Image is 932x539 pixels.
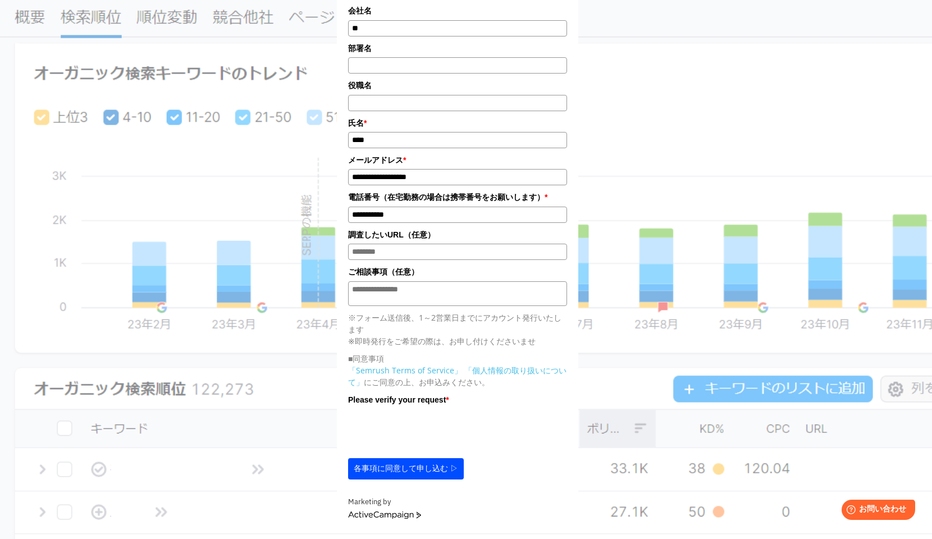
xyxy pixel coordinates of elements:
[348,229,567,241] label: 調査したいURL（任意）
[348,496,567,508] div: Marketing by
[348,409,519,453] iframe: reCAPTCHA
[348,365,566,387] a: 「個人情報の取り扱いについて」
[348,458,464,479] button: 各事項に同意して申し込む ▷
[348,364,567,388] p: にご同意の上、お申込みください。
[348,79,567,92] label: 役職名
[832,495,920,527] iframe: Help widget launcher
[348,394,567,406] label: Please verify your request
[348,266,567,278] label: ご相談事項（任意）
[348,191,567,203] label: 電話番号（在宅勤務の場合は携帯番号をお願いします）
[348,154,567,166] label: メールアドレス
[348,4,567,17] label: 会社名
[348,353,567,364] p: ■同意事項
[348,312,567,347] p: ※フォーム送信後、1～2営業日までにアカウント発行いたします ※即時発行をご希望の際は、お申し付けくださいませ
[348,365,462,376] a: 「Semrush Terms of Service」
[348,117,567,129] label: 氏名
[348,42,567,54] label: 部署名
